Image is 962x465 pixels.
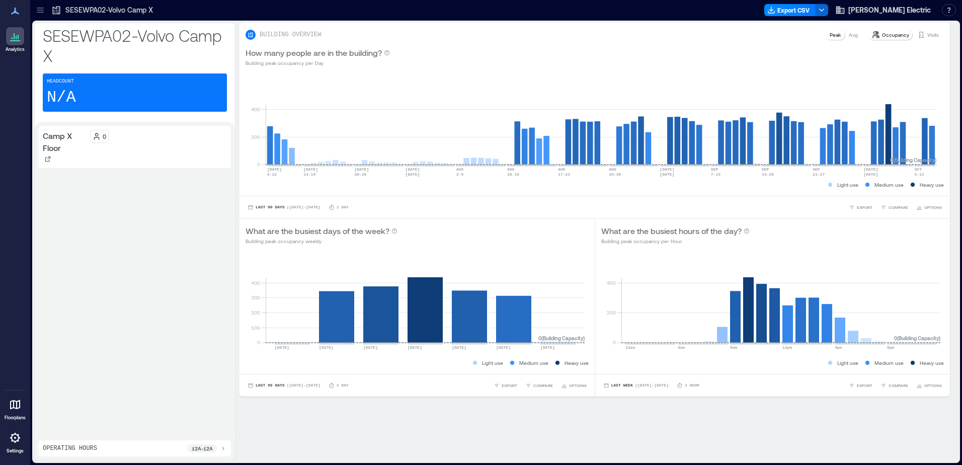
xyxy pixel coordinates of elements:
[103,132,106,140] p: 0
[267,167,282,172] text: [DATE]
[47,77,74,86] p: Headcount
[482,359,503,367] p: Light use
[612,339,615,345] tspan: 0
[558,172,570,177] text: 17-23
[920,359,944,367] p: Heavy use
[303,167,318,172] text: [DATE]
[6,46,25,52] p: Analytics
[924,204,942,210] span: OPTIONS
[847,202,874,212] button: EXPORT
[43,444,97,452] p: Operating Hours
[319,345,334,350] text: [DATE]
[246,47,382,59] p: How many people are in the building?
[558,167,566,172] text: AUG
[863,167,878,172] text: [DATE]
[43,25,227,65] p: SESEWPA02-Volvo Camp X
[882,31,909,39] p: Occupancy
[251,280,260,286] tspan: 400
[260,31,321,39] p: BUILDING OVERVIEW
[257,339,260,345] tspan: 0
[813,167,820,172] text: SEP
[915,167,922,172] text: OCT
[606,309,615,316] tspan: 200
[711,172,720,177] text: 7-13
[251,106,260,112] tspan: 400
[251,294,260,300] tspan: 300
[849,31,858,39] p: Avg
[569,382,587,389] span: OPTIONS
[303,172,315,177] text: 13-19
[601,380,671,391] button: Last Week |[DATE]-[DATE]
[830,31,841,39] p: Peak
[267,172,277,177] text: 6-12
[408,345,422,350] text: [DATE]
[606,280,615,286] tspan: 400
[502,382,517,389] span: EXPORT
[354,172,366,177] text: 20-26
[251,134,260,140] tspan: 200
[685,382,699,389] p: 1 Hour
[660,167,675,172] text: [DATE]
[920,181,944,189] p: Heavy use
[914,202,944,212] button: OPTIONS
[609,172,621,177] text: 24-30
[660,172,675,177] text: [DATE]
[889,204,908,210] span: COMPARE
[878,202,910,212] button: COMPARE
[406,167,420,172] text: [DATE]
[406,172,420,177] text: [DATE]
[47,88,76,108] p: N/A
[3,24,28,55] a: Analytics
[924,382,942,389] span: OPTIONS
[914,380,944,391] button: OPTIONS
[782,345,792,350] text: 12pm
[43,130,86,154] p: Camp X Floor
[5,415,26,421] p: Floorplans
[2,393,29,424] a: Floorplans
[246,380,323,391] button: Last 90 Days |[DATE]-[DATE]
[625,345,635,350] text: 12am
[492,380,519,391] button: EXPORT
[507,172,519,177] text: 10-16
[519,359,548,367] p: Medium use
[857,382,872,389] span: EXPORT
[337,382,349,389] p: 1 Day
[507,167,515,172] text: AUG
[863,172,878,177] text: [DATE]
[837,181,858,189] p: Light use
[7,448,24,454] p: Settings
[848,5,931,15] span: [PERSON_NAME] Electric
[878,380,910,391] button: COMPARE
[762,167,769,172] text: SEP
[764,4,816,16] button: Export CSV
[927,31,939,39] p: Visits
[246,237,397,245] p: Building peak occupancy weekly
[678,345,685,350] text: 4am
[456,167,464,172] text: AUG
[275,345,289,350] text: [DATE]
[565,359,589,367] p: Heavy use
[847,380,874,391] button: EXPORT
[601,225,742,237] p: What are the busiest hours of the day?
[762,172,774,177] text: 14-20
[874,359,904,367] p: Medium use
[246,225,389,237] p: What are the busiest days of the week?
[496,345,511,350] text: [DATE]
[3,426,27,457] a: Settings
[874,181,904,189] p: Medium use
[192,444,213,452] p: 12a - 12a
[257,161,260,167] tspan: 0
[837,359,858,367] p: Light use
[730,345,738,350] text: 8am
[533,382,553,389] span: COMPARE
[246,59,390,67] p: Building peak occupancy per Day
[251,309,260,316] tspan: 200
[832,2,934,18] button: [PERSON_NAME] Electric
[251,325,260,331] tspan: 100
[835,345,842,350] text: 4pm
[889,382,908,389] span: COMPARE
[246,202,323,212] button: Last 90 Days |[DATE]-[DATE]
[456,172,464,177] text: 3-9
[609,167,616,172] text: AUG
[540,345,555,350] text: [DATE]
